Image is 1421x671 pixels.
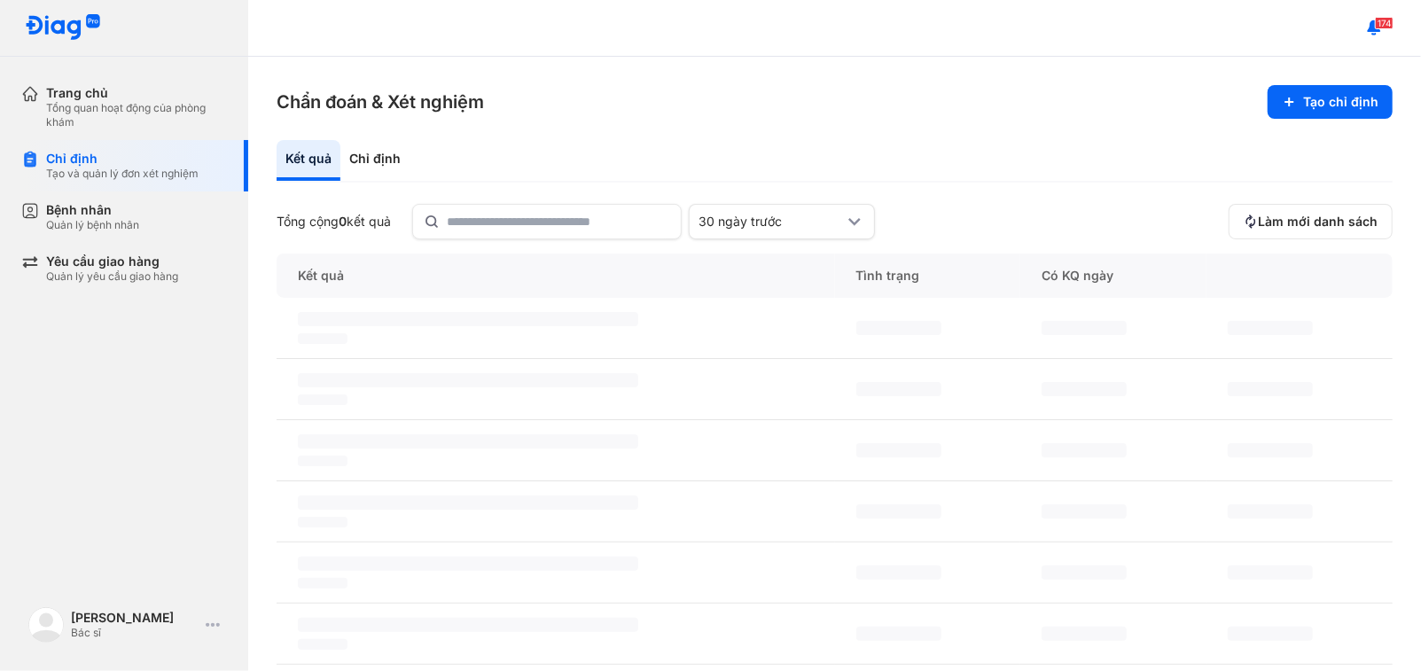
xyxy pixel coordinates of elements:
div: 30 ngày trước [699,214,844,230]
span: ‌ [1228,566,1313,580]
span: ‌ [298,456,347,466]
div: Kết quả [277,254,835,298]
span: ‌ [298,373,638,387]
span: ‌ [1042,321,1127,335]
span: ‌ [1042,382,1127,396]
span: ‌ [298,434,638,449]
span: ‌ [856,321,941,335]
h3: Chẩn đoán & Xét nghiệm [277,90,484,114]
div: Bác sĩ [71,626,199,640]
span: ‌ [298,333,347,344]
span: ‌ [856,566,941,580]
div: Tổng quan hoạt động của phòng khám [46,101,227,129]
span: ‌ [856,382,941,396]
div: Chỉ định [340,140,410,181]
div: Quản lý bệnh nhân [46,218,139,232]
div: Chỉ định [46,151,199,167]
span: ‌ [1042,504,1127,519]
div: [PERSON_NAME] [71,610,199,626]
button: Tạo chỉ định [1268,85,1393,119]
span: ‌ [856,627,941,641]
span: 174 [1375,17,1394,29]
span: ‌ [298,394,347,405]
div: Kết quả [277,140,340,181]
span: ‌ [1042,443,1127,457]
span: ‌ [298,618,638,632]
span: ‌ [1228,443,1313,457]
span: ‌ [298,578,347,589]
div: Yêu cầu giao hàng [46,254,178,269]
div: Tạo và quản lý đơn xét nghiệm [46,167,199,181]
span: ‌ [856,504,941,519]
button: Làm mới danh sách [1229,204,1393,239]
span: ‌ [1042,627,1127,641]
span: ‌ [298,495,638,510]
div: Tổng cộng kết quả [277,214,391,230]
span: ‌ [298,517,347,527]
div: Có KQ ngày [1020,254,1206,298]
div: Quản lý yêu cầu giao hàng [46,269,178,284]
span: ‌ [1228,382,1313,396]
img: logo [25,14,101,42]
span: ‌ [1228,321,1313,335]
span: ‌ [1042,566,1127,580]
span: ‌ [298,639,347,650]
div: Bệnh nhân [46,202,139,218]
img: logo [28,607,64,643]
span: ‌ [1228,504,1313,519]
span: Làm mới danh sách [1258,214,1378,230]
span: ‌ [298,312,638,326]
span: 0 [339,214,347,229]
span: ‌ [298,557,638,571]
span: ‌ [856,443,941,457]
div: Tình trạng [835,254,1021,298]
span: ‌ [1228,627,1313,641]
div: Trang chủ [46,85,227,101]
